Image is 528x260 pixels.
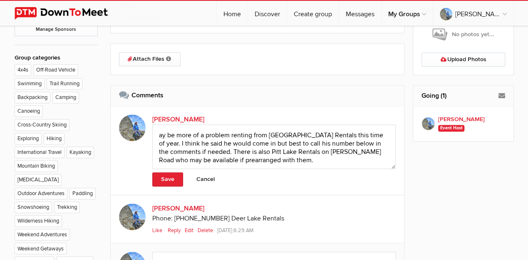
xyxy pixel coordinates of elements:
span: Event Host [438,125,464,131]
div: Group categories [15,53,98,62]
a: [PERSON_NAME] [433,1,513,26]
a: Create group [287,1,339,26]
a: Save [152,172,183,186]
a: Attach Files [119,52,181,66]
a: Cancel [188,172,223,186]
a: Home [217,1,248,26]
span: Like [152,227,162,234]
a: Delete [198,227,216,234]
a: [PERSON_NAME] [152,115,204,124]
span: No photos yet... [432,27,494,42]
b: [PERSON_NAME] [438,115,485,124]
a: My Groups [382,1,433,26]
a: Manage Sponsors [15,22,98,36]
a: Upload Photos [421,52,505,67]
a: Like [152,227,164,234]
a: Edit [185,227,196,234]
div: Phone: [PHONE_NUMBER] Deer Lake Rentals [152,213,396,224]
a: Messages [339,1,381,26]
img: Andrew [119,203,146,230]
a: Discover [248,1,287,26]
h2: Going (1) [421,86,505,106]
img: Andrew [119,114,146,141]
img: DownToMeet [15,7,121,20]
a: [PERSON_NAME] Event Host [421,115,505,133]
a: [PERSON_NAME] [152,204,204,213]
h2: Comments [119,85,396,105]
a: Reply [168,227,183,234]
span: [DATE] 6:29 AM [217,227,253,234]
img: Andrew [421,117,435,130]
